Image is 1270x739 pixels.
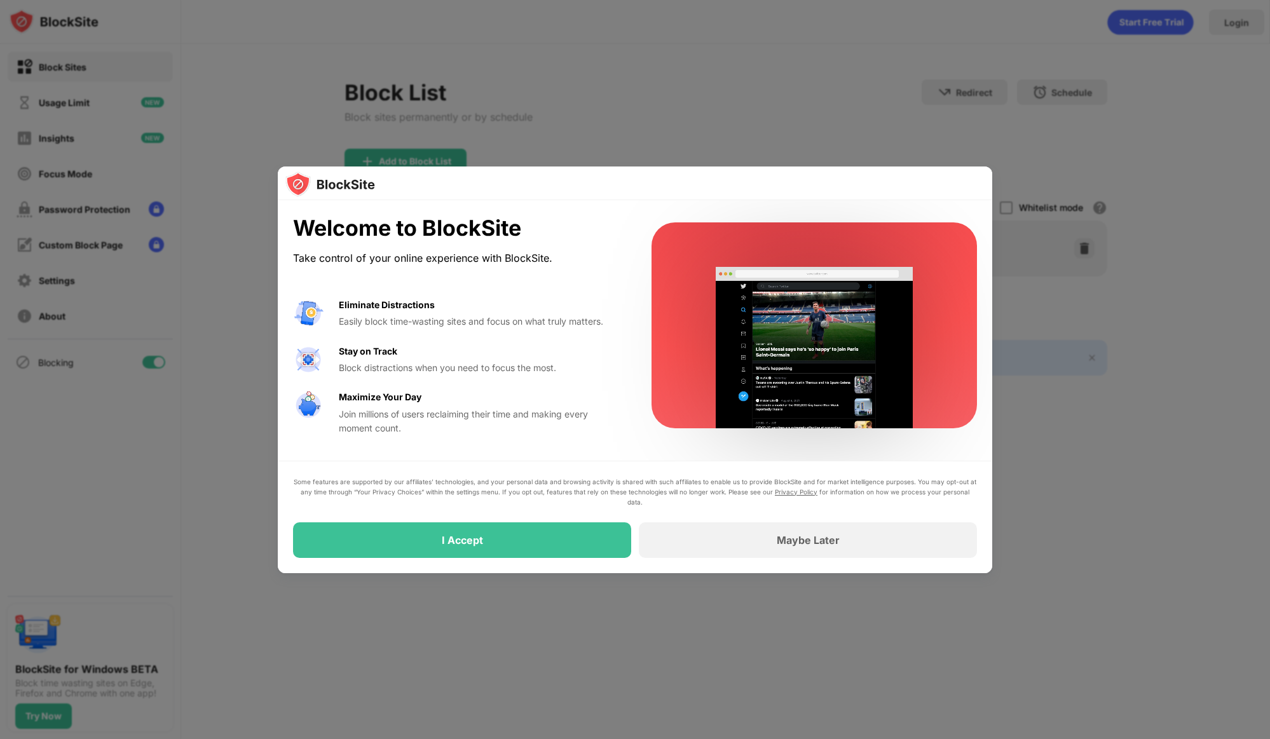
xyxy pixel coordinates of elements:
a: Privacy Policy [775,488,817,496]
div: Block distractions when you need to focus the most. [339,361,621,375]
div: Easily block time-wasting sites and focus on what truly matters. [339,315,621,329]
img: logo-blocksite.svg [285,172,375,197]
div: Maybe Later [777,534,840,546]
img: value-safe-time.svg [293,390,324,421]
div: Join millions of users reclaiming their time and making every moment count. [339,407,621,436]
img: value-avoid-distractions.svg [293,298,324,329]
div: Some features are supported by our affiliates’ technologies, and your personal data and browsing ... [293,477,977,507]
div: Maximize Your Day [339,390,421,404]
div: Take control of your online experience with BlockSite. [293,249,621,268]
div: Stay on Track [339,344,397,358]
div: I Accept [442,534,483,546]
img: value-focus.svg [293,344,324,375]
div: Welcome to BlockSite [293,215,621,241]
div: Eliminate Distractions [339,298,435,312]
